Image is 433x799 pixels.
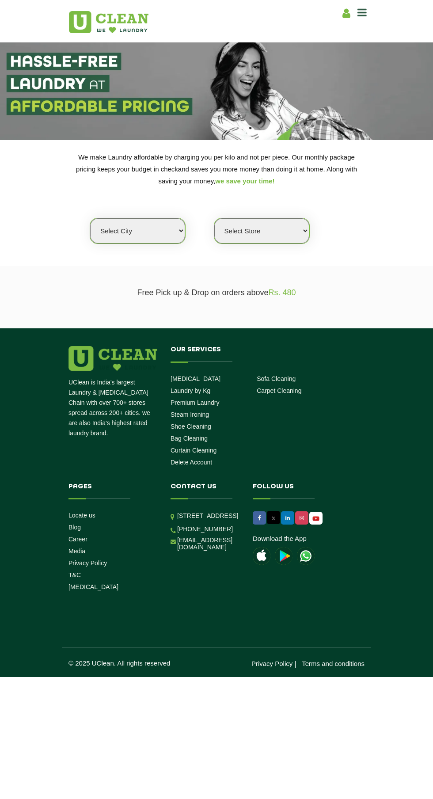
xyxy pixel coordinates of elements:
a: Sofa Cleaning [257,375,296,382]
a: Privacy Policy [251,660,292,667]
img: apple-icon.png [253,547,270,565]
span: we save your time! [215,177,274,185]
a: Shoe Cleaning [171,423,211,430]
a: T&C [68,571,81,578]
a: [MEDICAL_DATA] [171,375,220,382]
a: [PHONE_NUMBER] [177,525,233,533]
a: Steam Ironing [171,411,209,418]
a: Blog [68,524,81,531]
a: Laundry by Kg [171,387,210,394]
img: logo.png [68,346,157,371]
h4: Our Services [171,346,343,362]
p: Free Pick up & Drop on orders above [68,288,365,297]
a: Terms and conditions [302,660,365,667]
h4: Pages [68,483,151,499]
a: Download the App [253,535,307,542]
img: UClean Laundry and Dry Cleaning [297,547,315,565]
a: Privacy Policy [68,559,107,567]
img: UClean Laundry and Dry Cleaning [69,11,148,33]
h4: Contact us [171,483,239,499]
p: © 2025 UClean. All rights reserved [68,659,216,667]
a: Bag Cleaning [171,435,208,442]
img: UClean Laundry and Dry Cleaning [310,514,322,523]
a: [EMAIL_ADDRESS][DOMAIN_NAME] [177,536,239,551]
a: Premium Laundry [171,399,220,406]
img: playstoreicon.png [275,547,292,565]
a: Career [68,536,87,543]
h4: Follow us [253,483,335,499]
a: Locate us [68,512,95,519]
a: [MEDICAL_DATA] [68,583,118,590]
a: Carpet Cleaning [257,387,301,394]
a: Delete Account [171,459,212,466]
p: UClean is India's largest Laundry & [MEDICAL_DATA] Chain with over 700+ stores spread across 200+... [68,377,157,438]
p: We make Laundry affordable by charging you per kilo and not per piece. Our monthly package pricin... [68,151,365,187]
p: [STREET_ADDRESS] [177,511,239,521]
span: Rs. 480 [269,288,296,297]
a: Media [68,548,85,555]
a: Curtain Cleaning [171,447,216,454]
